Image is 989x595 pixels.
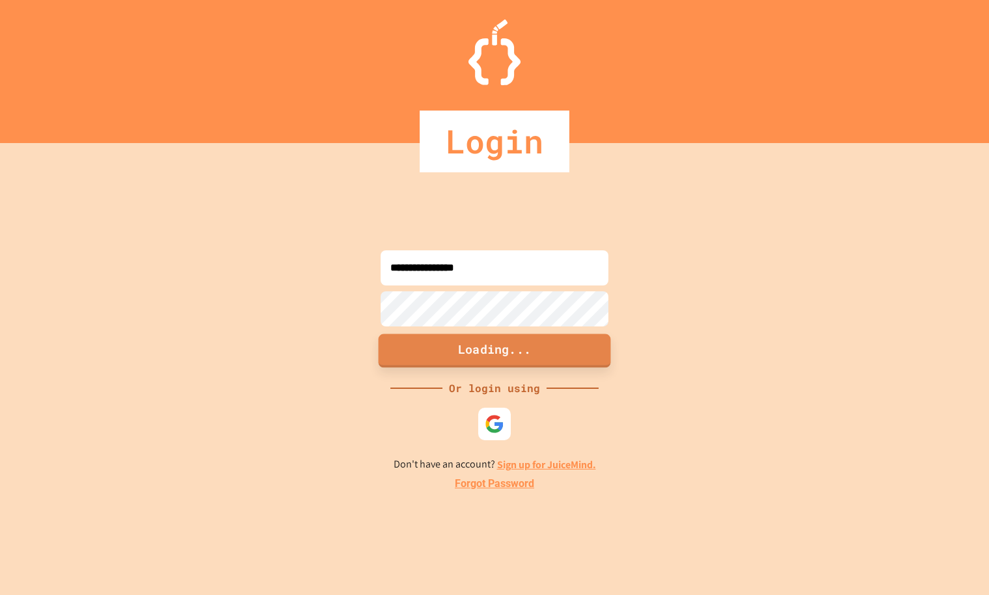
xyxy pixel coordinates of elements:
div: Or login using [442,380,547,396]
button: Loading... [379,334,611,367]
p: Don't have an account? [394,456,596,473]
div: Login [420,111,569,172]
a: Sign up for JuiceMind. [497,458,596,471]
a: Forgot Password [455,476,534,492]
img: google-icon.svg [485,414,504,434]
img: Logo.svg [468,20,521,85]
